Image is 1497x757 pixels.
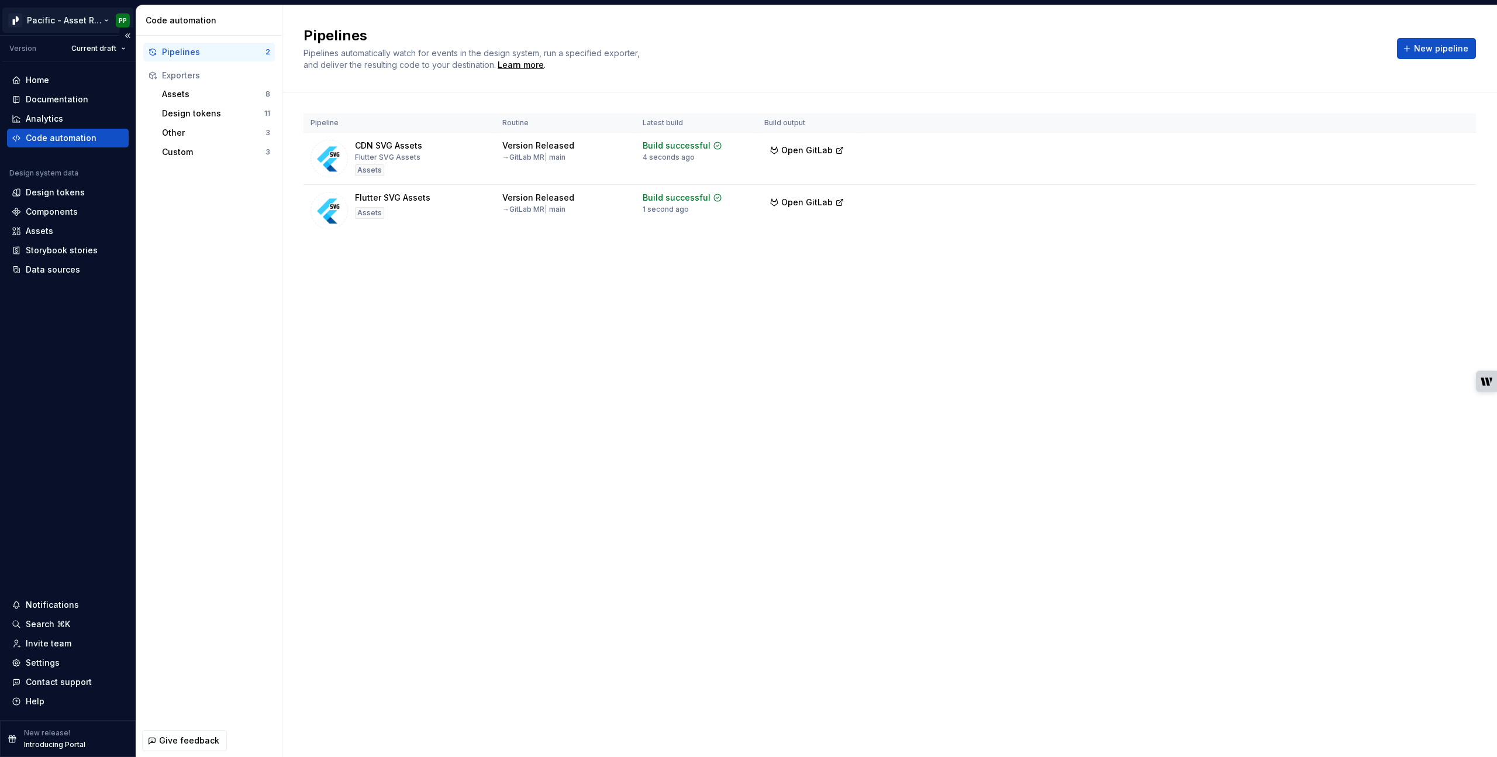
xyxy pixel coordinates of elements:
a: Components [7,202,129,221]
button: Custom3 [157,143,275,161]
button: Search ⌘K [7,615,129,634]
div: Home [26,74,49,86]
button: Open GitLab [764,140,850,161]
a: Assets [7,222,129,240]
th: Routine [495,113,636,133]
a: Storybook stories [7,241,129,260]
a: Design tokens [7,183,129,202]
div: Help [26,696,44,707]
div: Pipelines [162,46,265,58]
a: Home [7,71,129,90]
button: Design tokens11 [157,104,275,123]
div: Analytics [26,113,63,125]
div: 3 [265,128,270,137]
div: Flutter SVG Assets [355,153,420,162]
button: Other3 [157,123,275,142]
div: Assets [355,164,384,176]
div: 4 seconds ago [643,153,695,162]
button: Pipelines2 [143,43,275,61]
button: Help [7,692,129,711]
button: Open GitLab [764,192,850,213]
a: Analytics [7,109,129,128]
div: Custom [162,146,265,158]
span: | [544,205,547,214]
div: Version [9,44,36,53]
span: . [496,61,546,70]
div: Design tokens [162,108,264,119]
div: Pacific - Asset Repository (Glyphs) [27,15,102,26]
div: Build successful [643,192,710,204]
th: Pipeline [303,113,495,133]
div: 11 [264,109,270,118]
p: Introducing Portal [24,740,85,749]
button: Pacific - Asset Repository (Glyphs)PP [2,8,133,33]
div: 2 [265,47,270,57]
div: Design system data [9,168,78,178]
div: Assets [26,225,53,237]
div: Settings [26,657,60,669]
a: Open GitLab [764,147,850,157]
a: Learn more [498,59,544,71]
img: 8d0dbd7b-a897-4c39-8ca0-62fbda938e11.png [8,13,22,27]
div: Contact support [26,676,92,688]
div: → GitLab MR main [502,205,565,214]
button: Contact support [7,673,129,691]
div: Flutter SVG Assets [355,192,430,204]
a: Code automation [7,129,129,147]
div: PP [119,16,127,25]
div: Search ⌘K [26,618,70,630]
a: Data sources [7,260,129,279]
a: Open GitLab [764,199,850,209]
div: Version Released [502,140,574,152]
button: Assets8 [157,85,275,104]
th: Latest build [636,113,757,133]
div: Design tokens [26,187,85,198]
div: Other [162,127,265,139]
span: Give feedback [159,735,219,746]
p: New release! [24,728,70,738]
div: Version Released [502,192,574,204]
div: Notifications [26,599,79,611]
div: 8 [265,90,270,99]
span: New pipeline [1414,43,1468,54]
span: Open GitLab [781,144,833,156]
span: Current draft [71,44,116,53]
span: Open GitLab [781,197,833,208]
button: Give feedback [142,730,227,751]
div: Code automation [146,15,277,26]
button: Notifications [7,596,129,614]
span: Pipelines automatically watch for events in the design system, run a specified exporter, and deli... [303,48,642,70]
div: Data sources [26,264,80,276]
h2: Pipelines [303,26,1383,45]
button: New pipeline [1397,38,1476,59]
div: CDN SVG Assets [355,140,422,152]
a: Documentation [7,90,129,109]
div: Invite team [26,638,71,649]
div: Assets [355,207,384,219]
div: Assets [162,88,265,100]
div: 1 second ago [643,205,689,214]
div: → GitLab MR main [502,153,565,162]
div: Build successful [643,140,710,152]
div: 3 [265,147,270,157]
th: Build output [757,113,860,133]
button: Collapse sidebar [119,27,136,44]
a: Invite team [7,634,129,653]
div: Components [26,206,78,218]
button: Current draft [66,40,131,57]
a: Settings [7,653,129,672]
div: Storybook stories [26,245,98,256]
div: Code automation [26,132,96,144]
div: Documentation [26,94,88,105]
div: Exporters [162,70,270,81]
span: | [544,153,547,161]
